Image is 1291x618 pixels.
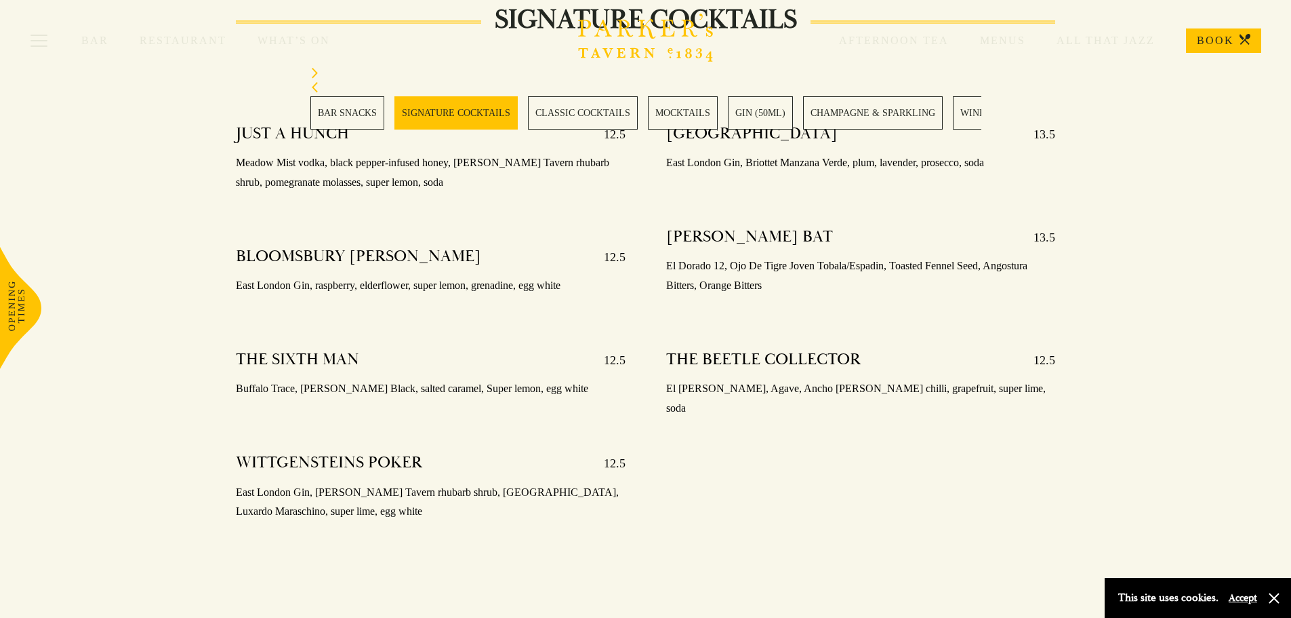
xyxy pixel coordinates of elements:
p: 12.5 [1020,349,1055,371]
a: 5 / 28 [728,96,793,130]
button: Close and accept [1267,592,1281,605]
p: Buffalo Trace, [PERSON_NAME] Black, salted caramel, Super lemon, egg white [236,379,626,399]
a: 4 / 28 [648,96,718,130]
a: 3 / 28 [528,96,638,130]
p: 12.5 [590,246,626,268]
a: 7 / 28 [953,96,998,130]
p: This site uses cookies. [1118,588,1218,608]
div: Previous slide [310,82,981,96]
a: 2 / 28 [394,96,518,130]
h4: BLOOMSBURY [PERSON_NAME] [236,246,481,268]
p: Meadow Mist vodka, black pepper-infused honey, [PERSON_NAME] Tavern rhubarb shrub, pomegranate mo... [236,153,626,193]
p: East London Gin, raspberry, elderflower, super lemon, grenadine, egg white [236,276,626,296]
p: El [PERSON_NAME], Agave, Ancho [PERSON_NAME] chilli, grapefruit, super lime, soda [666,379,1056,419]
h4: WITTGENSTEINS POKER [236,452,422,474]
p: 13.5 [1020,227,1055,248]
h4: [PERSON_NAME] BAT [666,227,833,248]
p: 12.5 [590,349,626,371]
p: 12.5 [590,452,626,474]
button: Accept [1229,592,1257,604]
h4: THE SIXTH MAN [236,349,359,371]
p: El Dorado 12, Ojo De Tigre Joven Tobala/Espadin, Toasted Fennel Seed, Angostura Bitters, Orange B... [666,256,1056,296]
h4: THE BEETLE COLLECTOR [666,349,861,371]
a: 6 / 28 [803,96,943,130]
a: 1 / 28 [310,96,384,130]
p: East London Gin, [PERSON_NAME] Tavern rhubarb shrub, [GEOGRAPHIC_DATA], Luxardo Maraschino, super... [236,483,626,522]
